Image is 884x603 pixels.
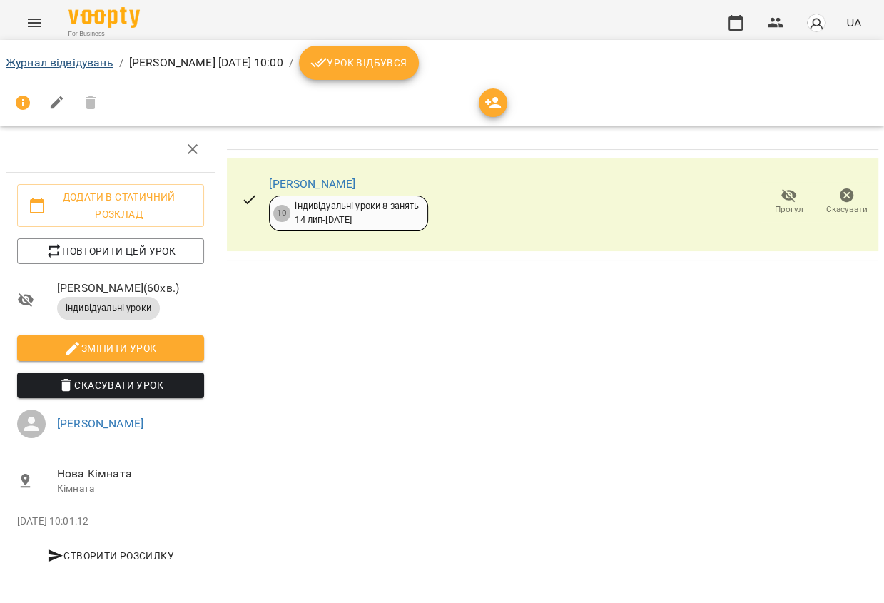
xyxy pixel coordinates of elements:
[29,340,193,357] span: Змінити урок
[806,13,826,33] img: avatar_s.png
[310,54,407,71] span: Урок відбувся
[760,182,818,222] button: Прогул
[775,203,803,216] span: Прогул
[119,54,123,71] li: /
[57,482,204,496] p: Кімната
[6,46,878,80] nav: breadcrumb
[289,54,293,71] li: /
[17,6,51,40] button: Menu
[6,56,113,69] a: Журнал відвідувань
[57,417,143,430] a: [PERSON_NAME]
[846,15,861,30] span: UA
[68,29,140,39] span: For Business
[29,243,193,260] span: Повторити цей урок
[818,182,875,222] button: Скасувати
[295,200,419,226] div: індивідуальні уроки 8 занять 14 лип - [DATE]
[826,203,868,216] span: Скасувати
[273,205,290,222] div: 10
[17,515,204,529] p: [DATE] 10:01:12
[17,184,204,227] button: Додати в статичний розклад
[68,7,140,28] img: Voopty Logo
[29,188,193,223] span: Додати в статичний розклад
[29,377,193,394] span: Скасувати Урок
[17,373,204,398] button: Скасувати Урок
[23,547,198,564] span: Створити розсилку
[269,177,355,191] a: [PERSON_NAME]
[17,238,204,264] button: Повторити цей урок
[840,9,867,36] button: UA
[57,302,160,315] span: індивідуальні уроки
[17,335,204,361] button: Змінити урок
[57,465,204,482] span: Нова Кімната
[57,280,204,297] span: [PERSON_NAME] ( 60 хв. )
[299,46,419,80] button: Урок відбувся
[129,54,283,71] p: [PERSON_NAME] [DATE] 10:00
[17,543,204,569] button: Створити розсилку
